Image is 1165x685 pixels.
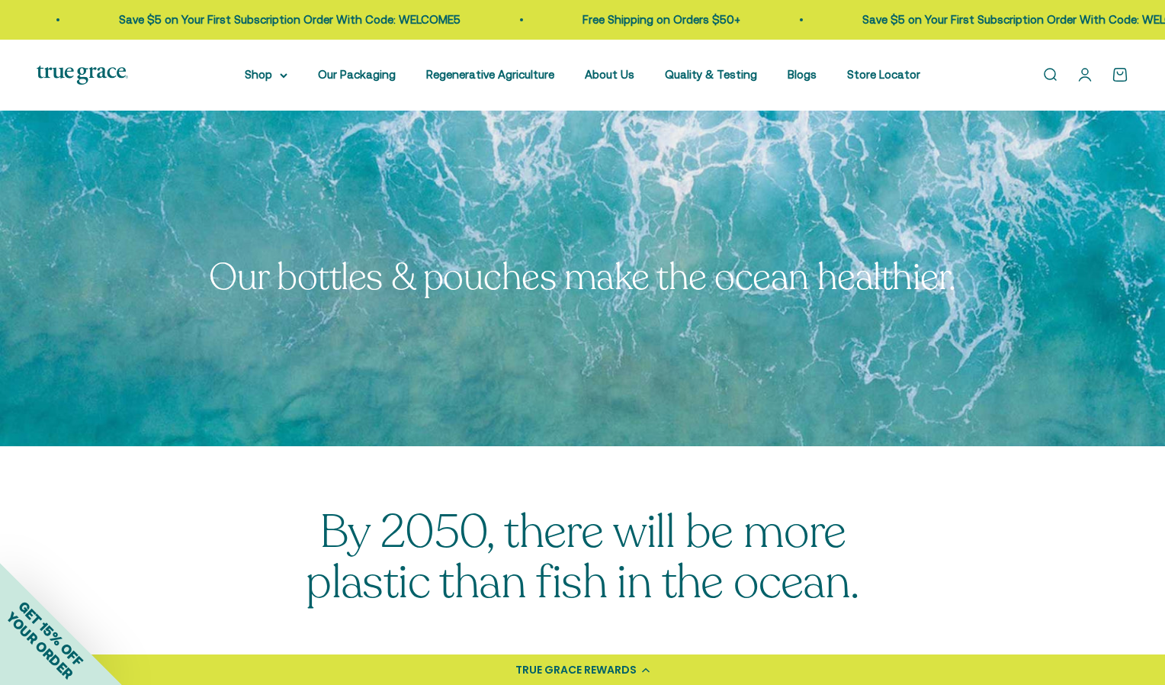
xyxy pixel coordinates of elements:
span: YOUR ORDER [3,609,76,682]
a: Regenerative Agriculture [426,68,554,81]
div: TRUE GRACE REWARDS [515,662,637,678]
p: By 2050, there will be more plastic than fish in the ocean. [285,507,880,608]
split-lines: Our bottles & pouches make the ocean healthier. [209,252,955,302]
a: About Us [585,68,634,81]
span: GET 15% OFF [15,598,86,669]
a: Blogs [788,68,817,81]
p: Save $5 on Your First Subscription Order With Code: WELCOME5 [115,11,457,29]
a: Our Packaging [318,68,396,81]
a: Free Shipping on Orders $50+ [579,13,737,26]
a: Store Locator [847,68,920,81]
summary: Shop [245,66,287,84]
a: Quality & Testing [665,68,757,81]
